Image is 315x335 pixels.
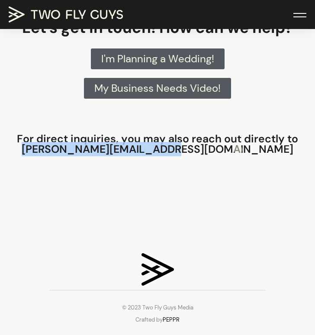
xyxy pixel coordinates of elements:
a: PEPPR [163,316,180,323]
span: I'm Planning a Wedding! [101,54,214,64]
h4: For direct inquiries, you may also reach out directly to [PERSON_NAME][EMAIL_ADDRESS][DOMAIN_NAME] [4,134,311,155]
span: My Business Needs Video! [94,83,221,93]
img: tfg_logo_mark_one_color_rgb_864px@72ppi [141,253,174,286]
small: © 2023 Two Fly Guys Media Crafted by [122,304,193,323]
h2: Let's get in touch! How can we help? [4,20,311,36]
a: My Business Needs Video! [84,78,231,99]
a: TWO FLY GUYS MEDIA TWO FLY GUYS MEDIA [9,6,129,23]
a: I'm Planning a Wedding! [91,48,225,69]
img: TWO FLY GUYS MEDIA [9,6,123,23]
